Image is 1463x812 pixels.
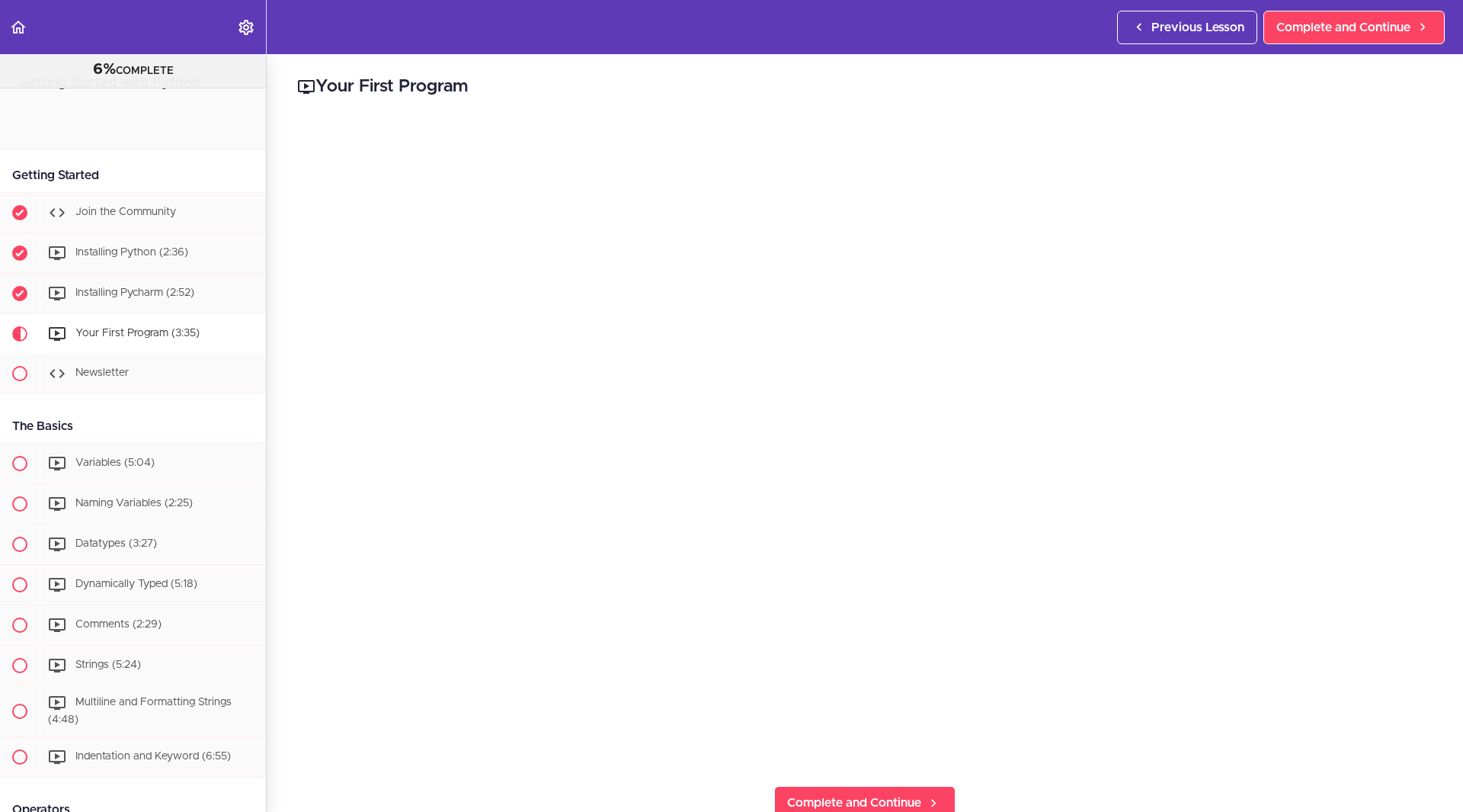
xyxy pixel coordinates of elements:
[75,579,197,589] span: Dynamically Typed (5:18)
[237,18,255,37] svg: Settings Menu
[75,538,157,549] span: Datatypes (3:27)
[1151,18,1244,37] span: Previous Lesson
[75,247,188,258] span: Installing Python (2:36)
[1276,18,1410,37] span: Complete and Continue
[787,794,921,812] span: Complete and Continue
[75,367,129,378] span: Newsletter
[93,62,116,77] span: 6%
[75,207,176,217] span: Join the Community
[75,619,162,630] span: Comments (2:29)
[19,60,247,80] div: COMPLETE
[75,751,231,762] span: Indentation and Keyword (6:55)
[297,123,1433,762] iframe: Video Player
[75,328,200,339] span: Your First Program (3:35)
[75,457,155,468] span: Variables (5:04)
[75,287,194,298] span: Installing Pycharm (2:52)
[1263,11,1445,44] a: Complete and Continue
[1117,11,1257,44] a: Previous Lesson
[75,660,141,670] span: Strings (5:24)
[75,498,193,509] span: Naming Variables (2:25)
[9,18,27,37] svg: Back to course curriculum
[48,697,232,725] span: Multiline and Formatting Strings (4:48)
[297,74,1433,100] h2: Your First Program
